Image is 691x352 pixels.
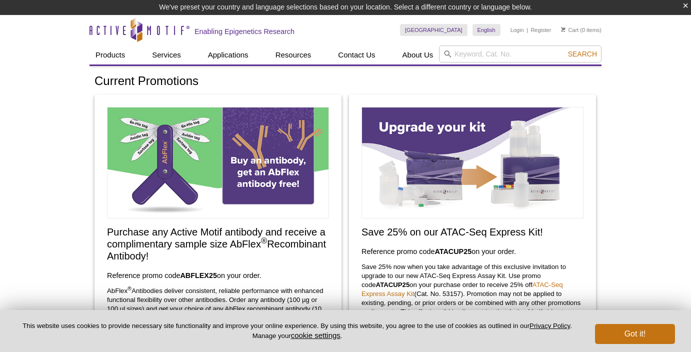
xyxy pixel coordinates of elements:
[376,281,410,288] strong: ATACUP25
[202,45,254,64] a: Applications
[565,49,600,58] button: Search
[439,45,601,62] input: Keyword, Cat. No.
[107,226,329,262] h2: Purchase any Active Motif antibody and receive a complimentary sample size AbFlex Recombinant Ant...
[107,269,329,281] h3: Reference promo code on your order.
[127,285,131,291] sup: ®
[400,24,467,36] a: [GEOGRAPHIC_DATA]
[261,236,267,246] sup: ®
[361,226,583,238] h2: Save 25% on our ATAC-Seq Express Kit!
[361,262,583,334] p: Save 25% now when you take advantage of this exclusive invitation to upgrade to our new ATAC-Seq ...
[89,45,131,64] a: Products
[361,245,583,257] h3: Reference promo code on your order.
[269,45,317,64] a: Resources
[526,24,528,36] li: |
[595,324,675,344] button: Got it!
[561,27,565,32] img: Your Cart
[16,321,578,340] p: This website uses cookies to provide necessary site functionality and improve your online experie...
[472,24,500,36] a: English
[146,45,187,64] a: Services
[396,45,439,64] a: About Us
[180,271,217,279] strong: ABFLEX25
[291,331,340,339] button: cookie settings
[107,107,329,218] img: Free Sample Size AbFlex Antibody
[530,26,551,33] a: Register
[434,247,471,255] strong: ATACUP25
[529,322,570,329] a: Privacy Policy
[561,26,578,33] a: Cart
[361,107,583,218] img: Save on ATAC-Seq Express Assay Kit
[332,45,381,64] a: Contact Us
[510,26,524,33] a: Login
[568,50,597,58] span: Search
[94,74,596,89] h1: Current Promotions
[194,27,294,36] h2: Enabling Epigenetics Research
[561,24,601,36] li: (0 items)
